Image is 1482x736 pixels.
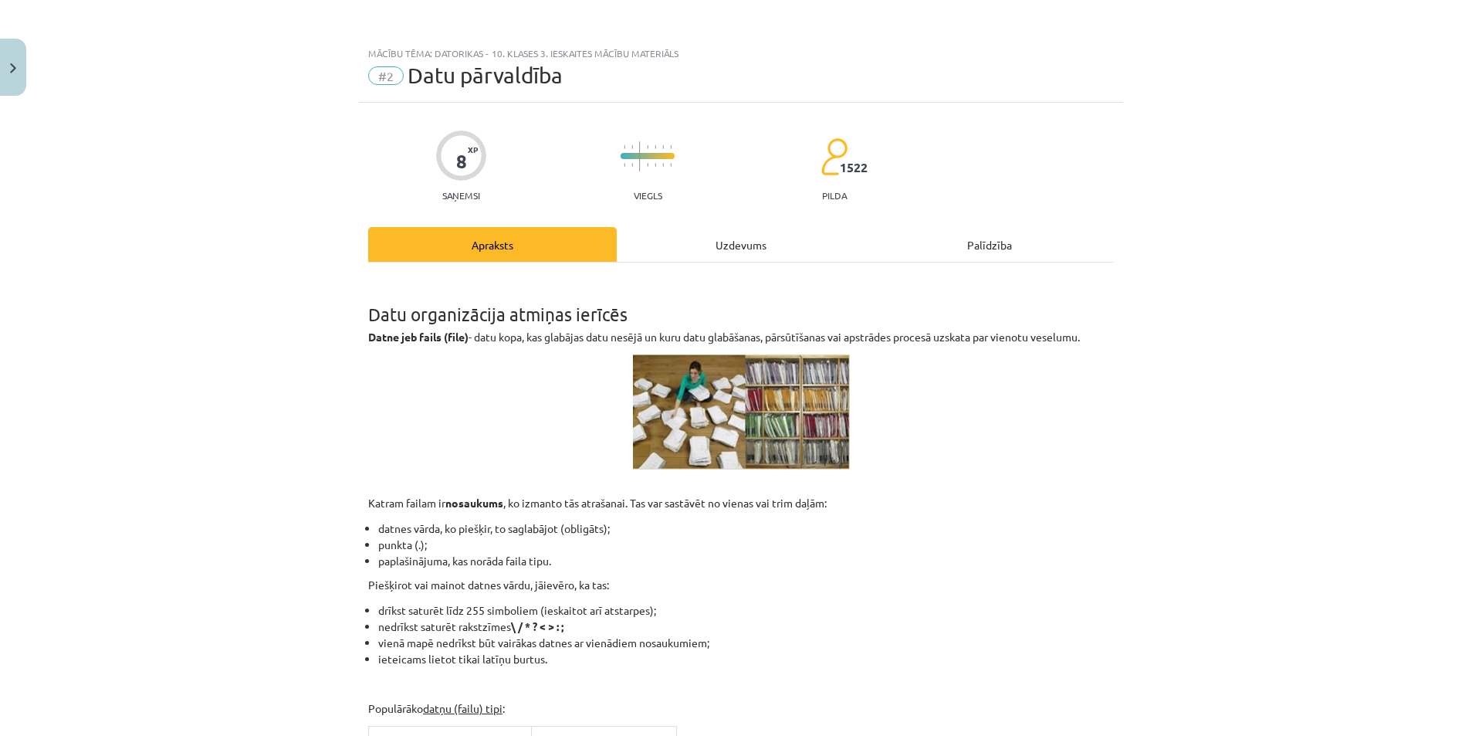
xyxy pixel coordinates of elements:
p: Viegls [634,190,662,201]
p: Piešķirot vai mainot datnes vārdu, jāievēro, ka tas: [368,577,1114,593]
img: icon-short-line-57e1e144782c952c97e751825c79c345078a6d821885a25fce030b3d8c18986b.svg [655,145,656,149]
img: icon-close-lesson-0947bae3869378f0d4975bcd49f059093ad1ed9edebbc8119c70593378902aed.svg [10,63,16,73]
li: drīkst saturēt līdz 255 simboliem (ieskaitot arī atstarpes); [378,602,1114,619]
strong: nosaukums [445,496,503,510]
strong: \ / * ? < > : ; [511,619,563,633]
img: icon-short-line-57e1e144782c952c97e751825c79c345078a6d821885a25fce030b3d8c18986b.svg [670,163,672,167]
span: Datu pārvaldība [408,63,563,88]
div: 8 [456,151,467,172]
div: Apraksts [368,227,617,262]
p: Saņemsi [436,190,486,201]
img: icon-short-line-57e1e144782c952c97e751825c79c345078a6d821885a25fce030b3d8c18986b.svg [647,145,648,149]
li: paplašinājuma, kas norāda faila tipu. [378,553,1114,569]
img: icon-short-line-57e1e144782c952c97e751825c79c345078a6d821885a25fce030b3d8c18986b.svg [631,163,633,167]
li: punkta (.); [378,537,1114,553]
img: icon-short-line-57e1e144782c952c97e751825c79c345078a6d821885a25fce030b3d8c18986b.svg [624,145,625,149]
img: icon-short-line-57e1e144782c952c97e751825c79c345078a6d821885a25fce030b3d8c18986b.svg [662,145,664,149]
div: Mācību tēma: Datorikas - 10. klases 3. ieskaites mācību materiāls [368,48,1114,59]
li: nedrīkst saturēt rakstzīmes [378,619,1114,635]
img: icon-short-line-57e1e144782c952c97e751825c79c345078a6d821885a25fce030b3d8c18986b.svg [624,163,625,167]
span: XP [468,145,478,154]
li: ieteicams lietot tikai latīņu burtus. [378,651,1114,667]
img: icon-short-line-57e1e144782c952c97e751825c79c345078a6d821885a25fce030b3d8c18986b.svg [647,163,648,167]
p: Katram failam ir , ko izmanto tās atrašanai. Tas var sastāvēt no vienas vai trim daļām: [368,479,1114,511]
strong: Datne jeb fails (file) [368,330,469,344]
img: icon-short-line-57e1e144782c952c97e751825c79c345078a6d821885a25fce030b3d8c18986b.svg [670,145,672,149]
p: Populārāko : [368,700,1114,717]
div: Uzdevums [617,227,865,262]
li: vienā mapē nedrīkst būt vairākas datnes ar vienādiem nosaukumiem; [378,635,1114,651]
u: datņu (failu) tipi [423,701,502,715]
div: Palīdzība [865,227,1114,262]
img: students-c634bb4e5e11cddfef0936a35e636f08e4e9abd3cc4e673bd6f9a4125e45ecb1.svg [821,137,848,176]
img: icon-short-line-57e1e144782c952c97e751825c79c345078a6d821885a25fce030b3d8c18986b.svg [662,163,664,167]
p: - datu kopa, kas glabājas datu nesējā un kuru datu glabāšanas, pārsūtīšanas vai apstrādes procesā... [368,329,1114,345]
h1: Datu organizācija atmiņas ierīcēs [368,276,1114,324]
img: icon-short-line-57e1e144782c952c97e751825c79c345078a6d821885a25fce030b3d8c18986b.svg [631,145,633,149]
img: icon-short-line-57e1e144782c952c97e751825c79c345078a6d821885a25fce030b3d8c18986b.svg [655,163,656,167]
span: #2 [368,66,404,85]
li: datnes vārda, ko piešķir, to saglabājot (obligāts); [378,521,1114,537]
span: 1522 [840,161,868,175]
img: icon-long-line-d9ea69661e0d244f92f715978eff75569469978d946b2353a9bb055b3ed8787d.svg [639,141,641,171]
p: pilda [822,190,847,201]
